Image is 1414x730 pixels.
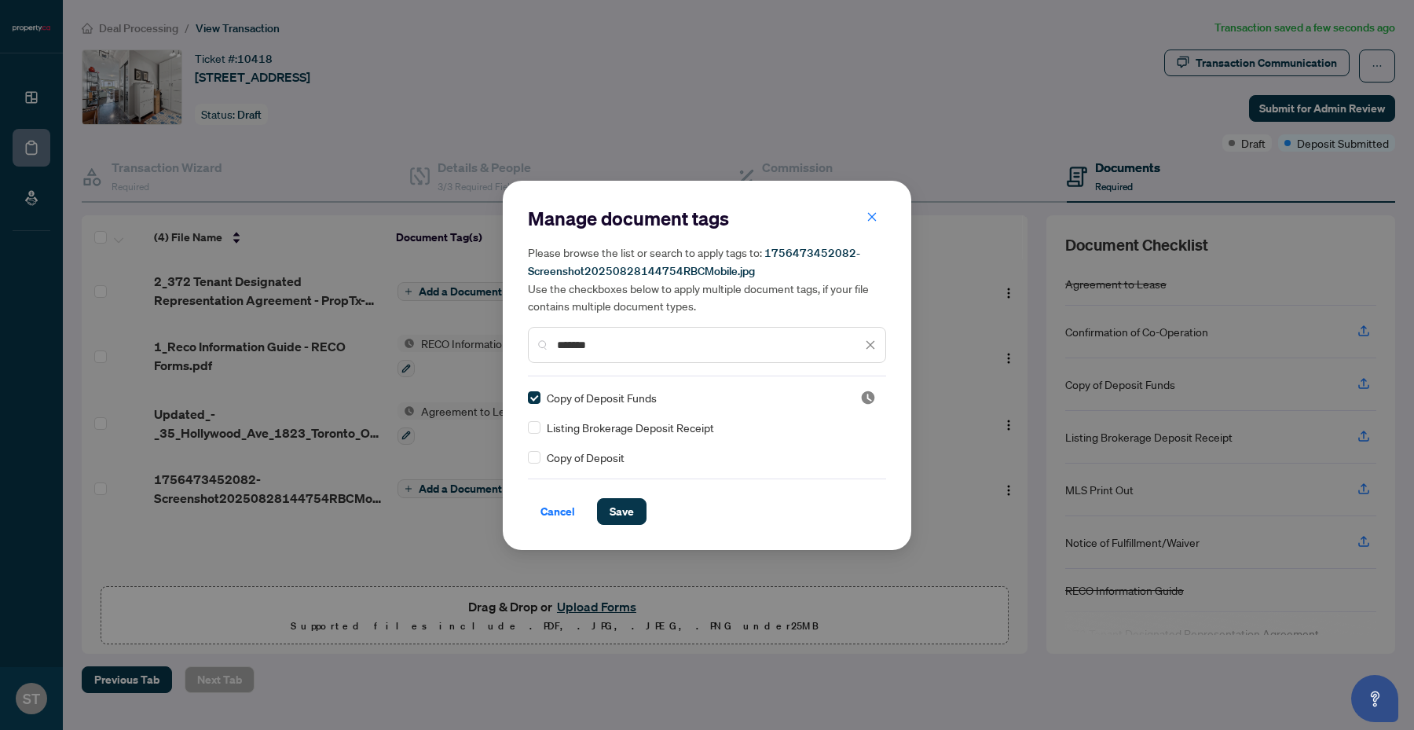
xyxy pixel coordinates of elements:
span: Copy of Deposit [547,449,625,466]
span: 1756473452082-Screenshot20250828144754RBCMobile.jpg [528,246,860,278]
span: close [865,339,876,350]
span: Save [610,499,634,524]
img: status [860,390,876,405]
button: Save [597,498,647,525]
h5: Please browse the list or search to apply tags to: Use the checkboxes below to apply multiple doc... [528,244,886,314]
span: close [866,211,877,222]
span: Cancel [540,499,575,524]
span: Copy of Deposit Funds [547,389,657,406]
button: Cancel [528,498,588,525]
span: Listing Brokerage Deposit Receipt [547,419,714,436]
span: Pending Review [860,390,876,405]
h2: Manage document tags [528,206,886,231]
button: Open asap [1351,675,1398,722]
